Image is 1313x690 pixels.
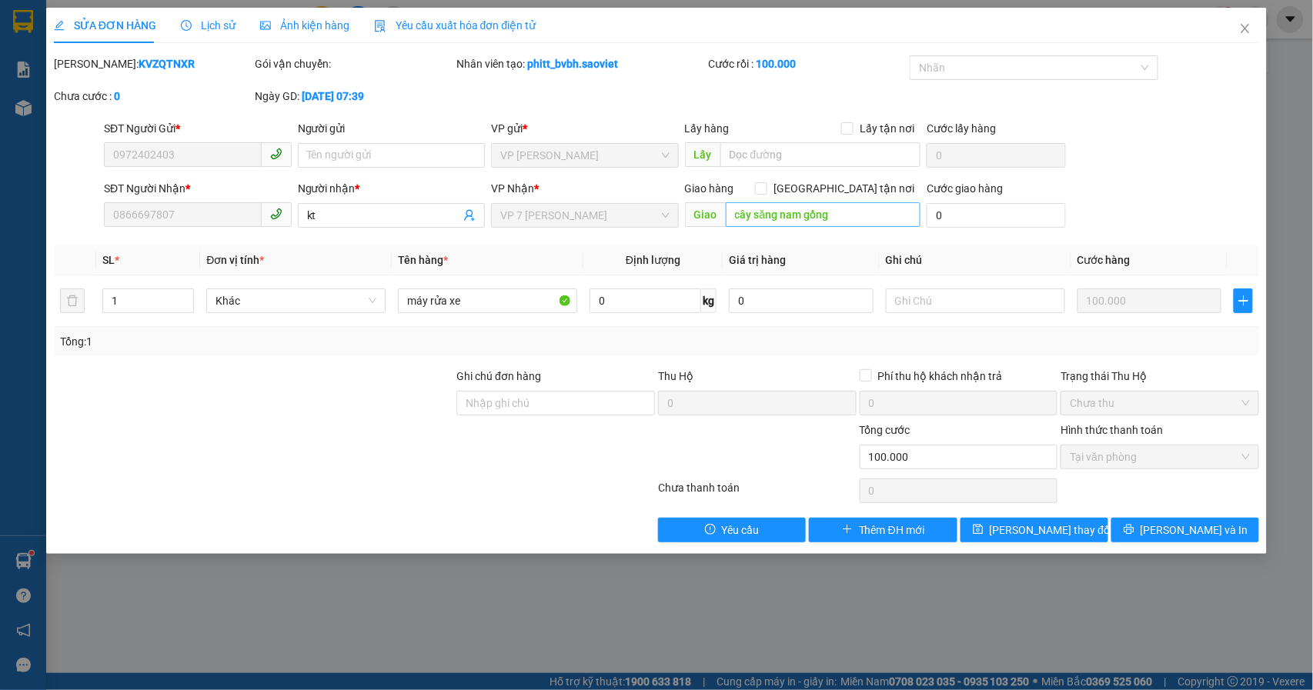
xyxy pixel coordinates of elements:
[685,202,726,227] span: Giao
[1061,424,1163,436] label: Hình thức thanh toán
[1077,254,1131,266] span: Cước hàng
[298,120,486,137] div: Người gửi
[255,88,453,105] div: Ngày GD:
[927,122,996,135] label: Cước lấy hàng
[1124,524,1134,536] span: printer
[927,182,1003,195] label: Cước giao hàng
[854,120,920,137] span: Lấy tận nơi
[1111,518,1259,542] button: printer[PERSON_NAME] và In
[270,148,282,160] span: phone
[60,288,85,313] button: delete
[720,142,920,167] input: Dọc đường
[8,89,124,115] h2: KVZQTNXR
[60,333,507,350] div: Tổng: 1
[463,209,476,222] span: user-add
[729,254,786,266] span: Giá trị hàng
[456,370,541,382] label: Ghi chú đơn hàng
[767,180,920,197] span: [GEOGRAPHIC_DATA] tận nơi
[705,524,716,536] span: exclamation-circle
[114,90,120,102] b: 0
[1234,288,1253,313] button: plus
[374,19,536,32] span: Yêu cầu xuất hóa đơn điện tử
[54,20,65,31] span: edit
[1077,288,1222,313] input: 0
[1239,22,1251,35] span: close
[8,12,85,89] img: logo.jpg
[685,182,734,195] span: Giao hàng
[1234,295,1252,307] span: plus
[206,254,264,266] span: Đơn vị tính
[722,522,760,538] span: Yêu cầu
[527,58,618,70] b: phitt_bvbh.saoviet
[1141,522,1248,538] span: [PERSON_NAME] và In
[102,254,115,266] span: SL
[205,12,372,38] b: [DOMAIN_NAME]
[927,143,1066,168] input: Cước lấy hàng
[658,518,806,542] button: exclamation-circleYêu cầu
[685,142,720,167] span: Lấy
[860,424,910,436] span: Tổng cước
[104,180,292,197] div: SĐT Người Nhận
[491,120,679,137] div: VP gửi
[81,89,284,195] h1: Giao dọc đường
[500,144,670,167] span: VP Bảo Hà
[872,368,1009,385] span: Phí thu hộ khách nhận trả
[927,203,1066,228] input: Cước giao hàng
[298,180,486,197] div: Người nhận
[181,19,236,32] span: Lịch sử
[398,254,448,266] span: Tên hàng
[809,518,957,542] button: plusThêm ĐH mới
[500,204,670,227] span: VP 7 Phạm Văn Đồng
[139,58,195,70] b: KVZQTNXR
[54,19,156,32] span: SỬA ĐƠN HÀNG
[973,524,984,536] span: save
[54,88,252,105] div: Chưa cước :
[260,19,349,32] span: Ảnh kiện hàng
[842,524,853,536] span: plus
[54,55,252,72] div: [PERSON_NAME]:
[880,245,1071,275] th: Ghi chú
[456,391,655,415] input: Ghi chú đơn hàng
[656,479,858,506] div: Chưa thanh toán
[1224,8,1267,51] button: Close
[260,20,271,31] span: picture
[701,288,717,313] span: kg
[626,254,680,266] span: Định lượng
[756,58,796,70] b: 100.000
[255,55,453,72] div: Gói vận chuyển:
[270,208,282,220] span: phone
[1070,445,1250,468] span: Tại văn phòng
[93,36,188,62] b: Sao Việt
[886,288,1065,313] input: Ghi Chú
[215,289,376,312] span: Khác
[1070,392,1250,415] span: Chưa thu
[398,288,577,313] input: VD: Bàn, Ghế
[708,55,907,72] div: Cước rồi :
[658,370,693,382] span: Thu Hộ
[302,90,364,102] b: [DATE] 07:39
[456,55,705,72] div: Nhân viên tạo:
[104,120,292,137] div: SĐT Người Gửi
[374,20,386,32] img: icon
[859,522,924,538] span: Thêm ĐH mới
[685,122,730,135] span: Lấy hàng
[726,202,920,227] input: Dọc đường
[1061,368,1259,385] div: Trạng thái Thu Hộ
[990,522,1113,538] span: [PERSON_NAME] thay đổi
[491,182,534,195] span: VP Nhận
[181,20,192,31] span: clock-circle
[961,518,1108,542] button: save[PERSON_NAME] thay đổi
